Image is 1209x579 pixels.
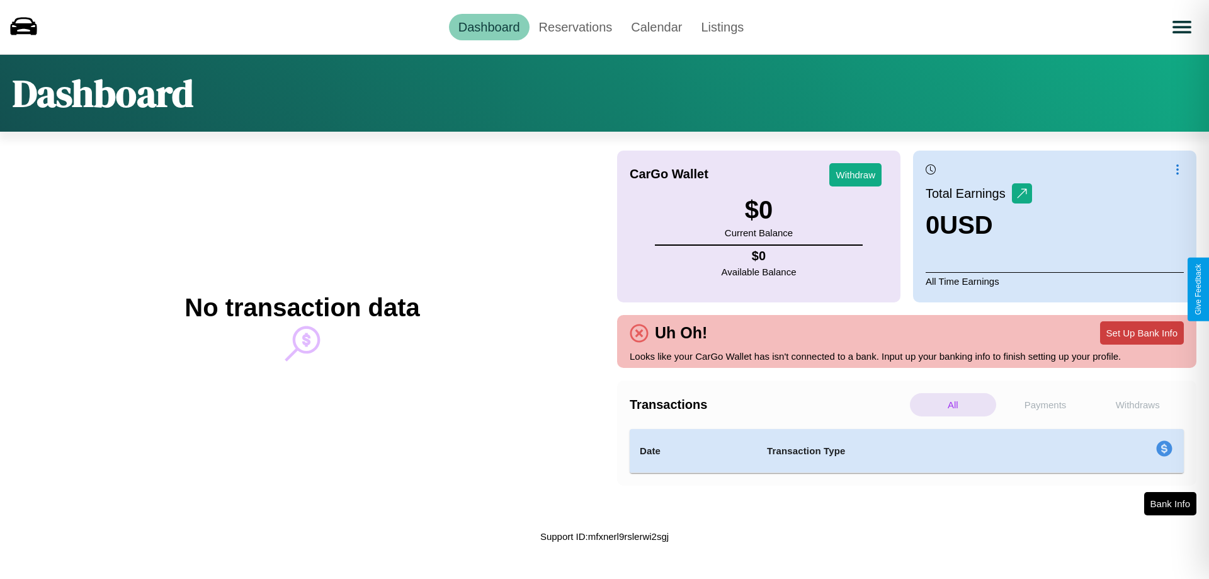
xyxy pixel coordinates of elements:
p: Payments [1002,393,1089,416]
button: Set Up Bank Info [1100,321,1184,345]
a: Calendar [622,14,691,40]
p: Current Balance [725,224,793,241]
button: Withdraw [829,163,882,186]
h3: $ 0 [725,196,793,224]
h4: Transactions [630,398,907,412]
a: Reservations [530,14,622,40]
h4: Uh Oh! [649,324,713,342]
p: All Time Earnings [926,272,1184,290]
h4: CarGo Wallet [630,167,708,181]
p: Available Balance [722,263,797,280]
p: Looks like your CarGo Wallet has isn't connected to a bank. Input up your banking info to finish ... [630,348,1184,365]
h4: Transaction Type [767,444,1053,459]
button: Open menu [1164,9,1200,45]
a: Dashboard [449,14,530,40]
p: Total Earnings [926,182,1012,205]
table: simple table [630,429,1184,473]
button: Bank Info [1144,492,1196,515]
p: Withdraws [1094,393,1181,416]
h4: $ 0 [722,249,797,263]
h3: 0 USD [926,211,1032,239]
p: Support ID: mfxnerl9rslerwi2sgj [540,528,669,545]
p: All [910,393,996,416]
a: Listings [691,14,753,40]
div: Give Feedback [1194,264,1203,315]
h4: Date [640,444,747,459]
h1: Dashboard [13,67,193,119]
h2: No transaction data [184,294,419,322]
